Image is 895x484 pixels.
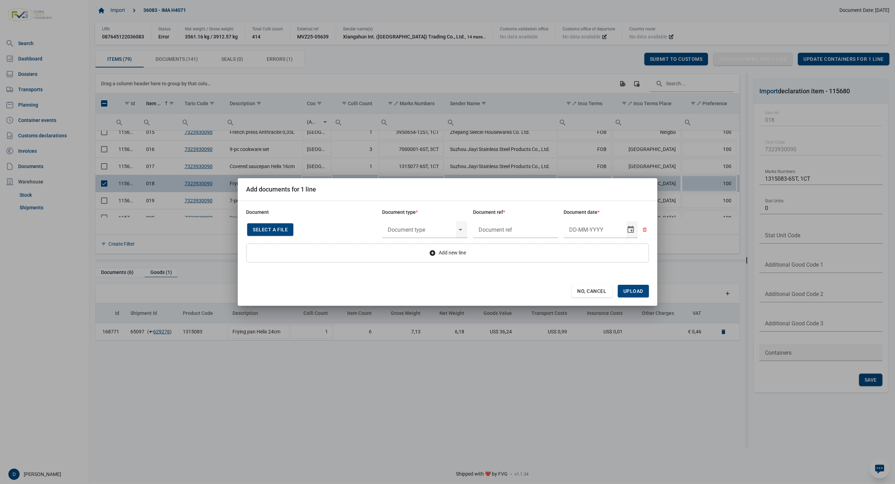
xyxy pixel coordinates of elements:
div: Document date [564,209,649,216]
div: Add new line [246,244,649,262]
div: Upload [618,285,649,297]
span: Select a file [253,227,288,232]
div: Select [456,221,465,238]
input: Document type [382,221,456,238]
div: No, Cancel [572,285,612,297]
input: Document ref [473,221,558,238]
div: Document ref [473,209,558,216]
span: Upload [623,288,643,294]
input: Document date [564,221,626,238]
div: Select a file [247,223,293,236]
span: No, Cancel [577,288,607,294]
div: Document [246,209,377,216]
div: Select [626,221,635,238]
div: Add documents for 1 line [246,185,316,193]
div: Document type [382,209,467,216]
